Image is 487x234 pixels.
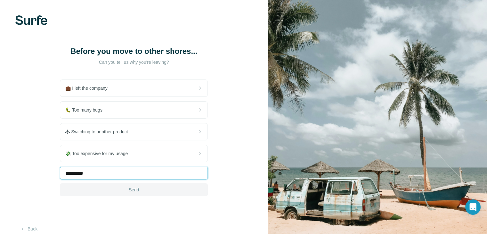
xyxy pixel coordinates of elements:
span: 💼 I left the company [65,85,112,91]
button: Send [60,183,208,196]
span: 🕹 Switching to another product [65,129,133,135]
h1: Before you move to other shores... [70,46,198,56]
span: 🐛 Too many bugs [65,107,108,113]
span: Send [129,187,139,193]
span: 💸 Too expensive for my usage [65,150,133,157]
div: Open Intercom Messenger [465,199,481,215]
p: Can you tell us why you're leaving? [70,59,198,65]
img: Surfe's logo [15,15,47,25]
